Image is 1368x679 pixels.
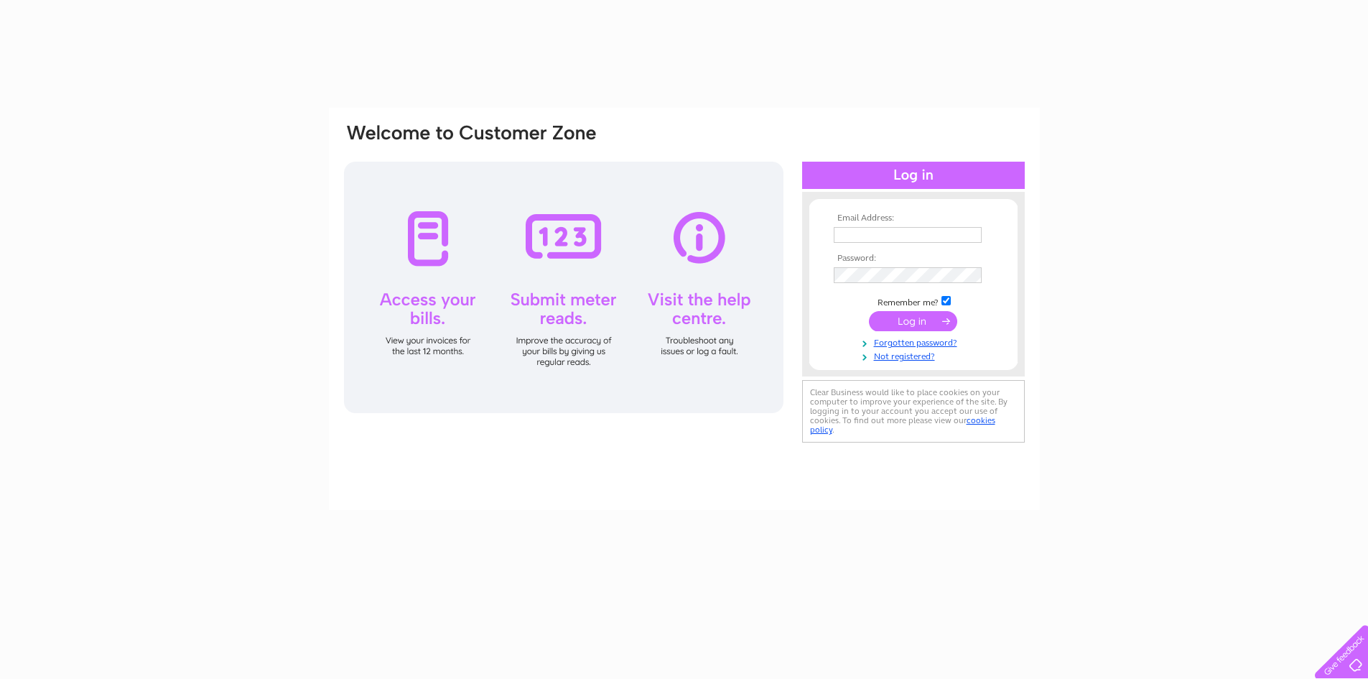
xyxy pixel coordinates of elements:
[869,311,957,331] input: Submit
[830,213,997,223] th: Email Address:
[834,348,997,362] a: Not registered?
[810,415,995,435] a: cookies policy
[802,380,1025,443] div: Clear Business would like to place cookies on your computer to improve your experience of the sit...
[834,335,997,348] a: Forgotten password?
[830,294,997,308] td: Remember me?
[830,254,997,264] th: Password:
